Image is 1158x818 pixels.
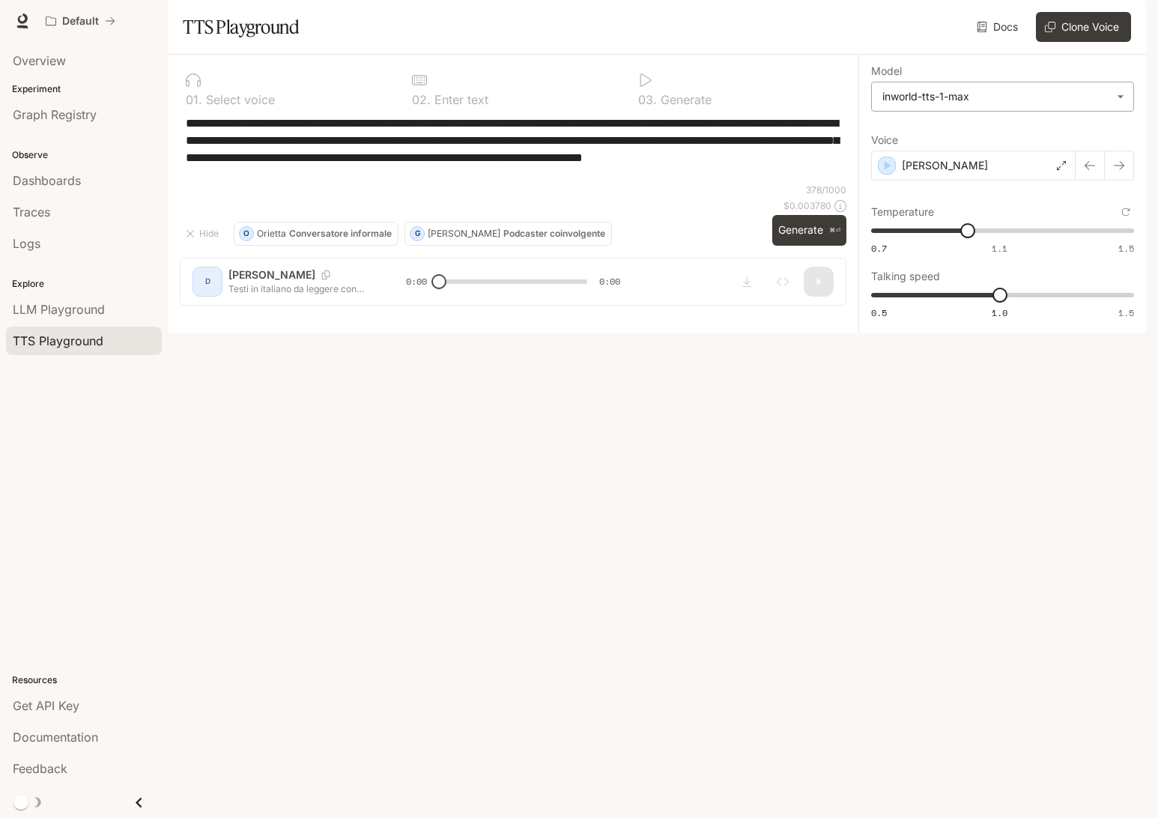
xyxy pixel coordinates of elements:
[638,94,657,106] p: 0 3 .
[829,226,840,235] p: ⌘⏎
[289,229,392,238] p: Conversatore informale
[871,207,934,217] p: Temperature
[871,306,887,319] span: 0.5
[871,66,902,76] p: Model
[186,94,202,106] p: 0 1 .
[240,222,253,246] div: O
[412,94,431,106] p: 0 2 .
[974,12,1024,42] a: Docs
[180,222,228,246] button: Hide
[657,94,712,106] p: Generate
[39,6,122,36] button: All workspaces
[62,15,99,28] p: Default
[871,271,940,282] p: Talking speed
[1118,204,1134,220] button: Reset to default
[257,229,286,238] p: Orietta
[992,242,1007,255] span: 1.1
[410,222,424,246] div: G
[503,229,605,238] p: Podcaster coinvolgente
[871,135,898,145] p: Voice
[1118,242,1134,255] span: 1.5
[428,229,500,238] p: [PERSON_NAME]
[1118,306,1134,319] span: 1.5
[882,89,1109,104] div: inworld-tts-1-max
[431,94,488,106] p: Enter text
[183,12,299,42] h1: TTS Playground
[404,222,612,246] button: G[PERSON_NAME]Podcaster coinvolgente
[234,222,398,246] button: OOriettaConversatore informale
[992,306,1007,319] span: 1.0
[1036,12,1131,42] button: Clone Voice
[902,158,988,173] p: [PERSON_NAME]
[872,82,1133,111] div: inworld-tts-1-max
[871,242,887,255] span: 0.7
[772,215,846,246] button: Generate⌘⏎
[202,94,275,106] p: Select voice
[806,184,846,196] p: 378 / 1000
